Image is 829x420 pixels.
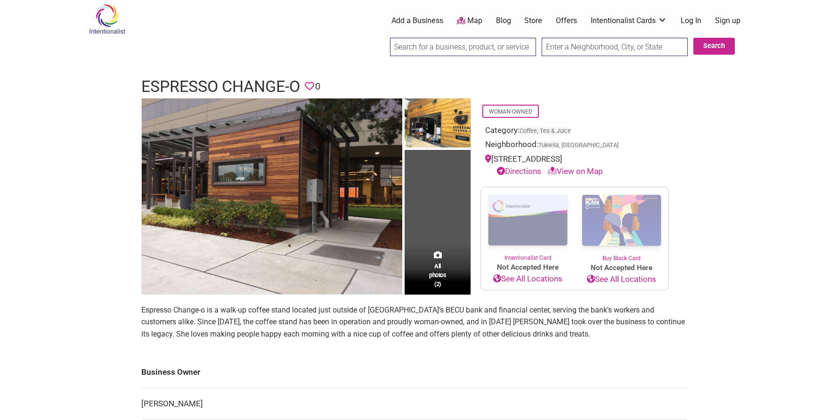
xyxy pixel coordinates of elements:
a: Add a Business [391,16,443,26]
span: Not Accepted Here [575,263,668,273]
div: Category: [485,124,664,139]
div: Neighborhood: [485,139,664,153]
a: View on Map [548,166,603,176]
a: See All Locations [575,273,668,286]
img: espresso change-o exterior [142,99,402,294]
td: [PERSON_NAME] [141,388,688,420]
a: See All Locations [481,273,575,285]
span: Tukwila, [GEOGRAPHIC_DATA] [538,142,618,148]
a: Directions [497,166,541,176]
img: Buy Black Card [575,187,668,254]
a: Map [457,16,482,26]
td: Business Owner [141,357,688,388]
a: Buy Black Card [575,187,668,263]
a: Store [524,16,542,26]
button: Search [693,38,735,55]
a: Coffee, Tea & Juice [520,127,571,134]
h1: Espresso Change-o [141,75,300,98]
a: Intentionalist Cards [591,16,667,26]
a: Intentionalist Card [481,187,575,262]
span: All photos (2) [429,262,446,288]
a: Woman-Owned [489,108,532,115]
img: Intentionalist [85,4,130,34]
img: Intentionalist Card [481,187,575,254]
a: Sign up [715,16,740,26]
a: Log In [681,16,701,26]
input: Search for a business, product, or service [390,38,536,56]
span: Not Accepted Here [481,262,575,273]
span: 0 [315,79,320,94]
a: Blog [496,16,511,26]
input: Enter a Neighborhood, City, or State [542,38,688,56]
div: [STREET_ADDRESS] [485,153,664,177]
a: Offers [556,16,577,26]
p: Espresso Change-o is a walk-up coffee stand located just outside of [GEOGRAPHIC_DATA]’s BECU bank... [141,304,688,340]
